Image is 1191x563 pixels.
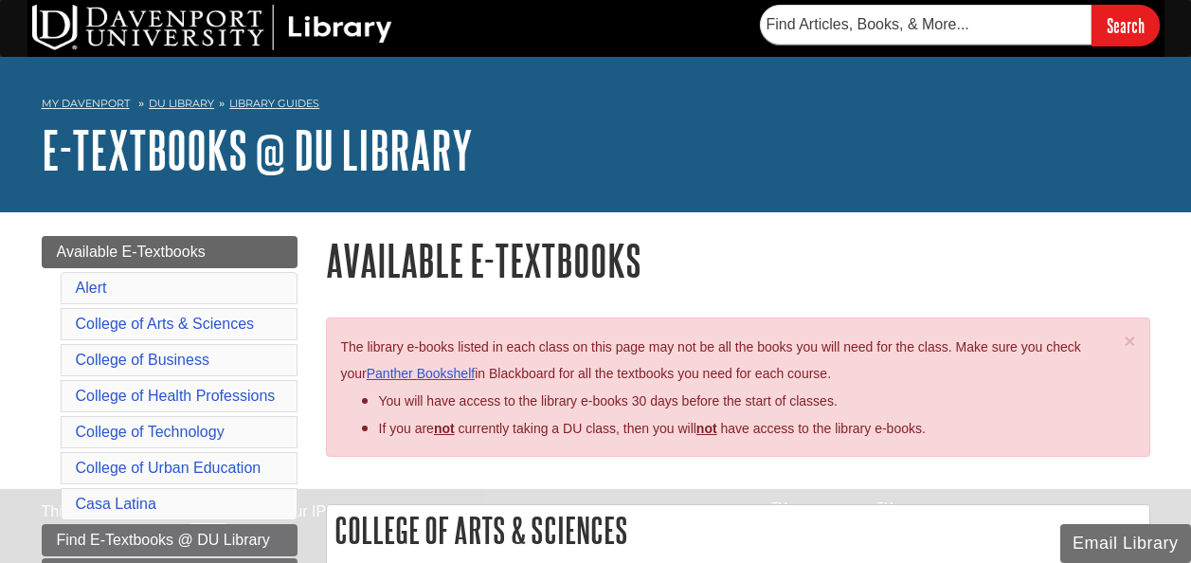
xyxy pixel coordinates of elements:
[42,120,473,179] a: E-Textbooks @ DU Library
[76,388,276,404] a: College of Health Professions
[149,97,214,110] a: DU Library
[379,393,838,409] span: You will have access to the library e-books 30 days before the start of classes.
[76,316,255,332] a: College of Arts & Sciences
[434,421,455,436] strong: not
[760,5,1160,45] form: Searches DU Library's articles, books, and more
[1060,524,1191,563] button: Email Library
[326,236,1150,284] h1: Available E-Textbooks
[76,496,156,512] a: Casa Latina
[341,339,1081,382] span: The library e-books listed in each class on this page may not be all the books you will need for ...
[57,532,270,548] span: Find E-Textbooks @ DU Library
[76,352,209,368] a: College of Business
[367,366,475,381] a: Panther Bookshelf
[760,5,1092,45] input: Find Articles, Books, & More...
[42,96,130,112] a: My Davenport
[32,5,392,50] img: DU Library
[42,236,298,268] a: Available E-Textbooks
[42,524,298,556] a: Find E-Textbooks @ DU Library
[42,91,1150,121] nav: breadcrumb
[1124,331,1135,351] button: Close
[379,421,926,436] span: If you are currently taking a DU class, then you will have access to the library e-books.
[327,505,1149,555] h2: College of Arts & Sciences
[1092,5,1160,45] input: Search
[76,280,107,296] a: Alert
[229,97,319,110] a: Library Guides
[1124,330,1135,352] span: ×
[76,424,225,440] a: College of Technology
[57,244,206,260] span: Available E-Textbooks
[696,421,717,436] u: not
[76,460,262,476] a: College of Urban Education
